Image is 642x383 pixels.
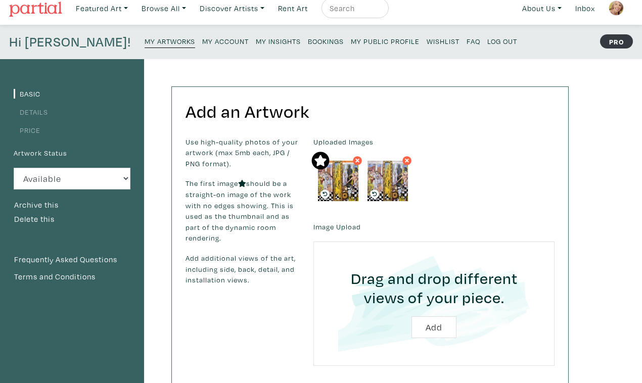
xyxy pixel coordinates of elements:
[14,199,59,212] button: Archive this
[9,34,131,50] h4: Hi [PERSON_NAME]!
[256,36,301,46] small: My Insights
[202,36,249,46] small: My Account
[145,34,195,48] a: My Artworks
[351,36,420,46] small: My Public Profile
[186,101,555,122] h2: Add an Artwork
[14,89,40,99] a: Basic
[427,34,460,47] a: Wishlist
[256,34,301,47] a: My Insights
[329,2,379,15] input: Search
[600,34,633,49] strong: PRO
[313,136,555,148] label: Uploaded Images
[427,36,460,46] small: Wishlist
[308,34,344,47] a: Bookings
[202,34,249,47] a: My Account
[351,34,420,47] a: My Public Profile
[14,107,48,117] a: Details
[368,161,408,201] img: phpThumb.php
[14,270,130,283] a: Terms and Conditions
[14,253,130,266] a: Frequently Asked Questions
[186,253,298,285] p: Add additional views of the art, including side, back, detail, and installation views.
[14,125,40,135] a: Price
[14,213,55,226] button: Delete this
[467,36,480,46] small: FAQ
[487,36,517,46] small: Log Out
[14,148,67,159] label: Artwork Status
[186,136,298,169] p: Use high-quality photos of your artwork (max 5mb each, JPG / PNG format).
[145,36,195,46] small: My Artworks
[467,34,480,47] a: FAQ
[308,36,344,46] small: Bookings
[313,221,361,232] label: Image Upload
[318,161,358,201] img: phpThumb.php
[487,34,517,47] a: Log Out
[609,1,624,16] img: phpThumb.php
[186,178,298,244] p: The first image should be a straight-on image of the work with no edges showing. This is used as ...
